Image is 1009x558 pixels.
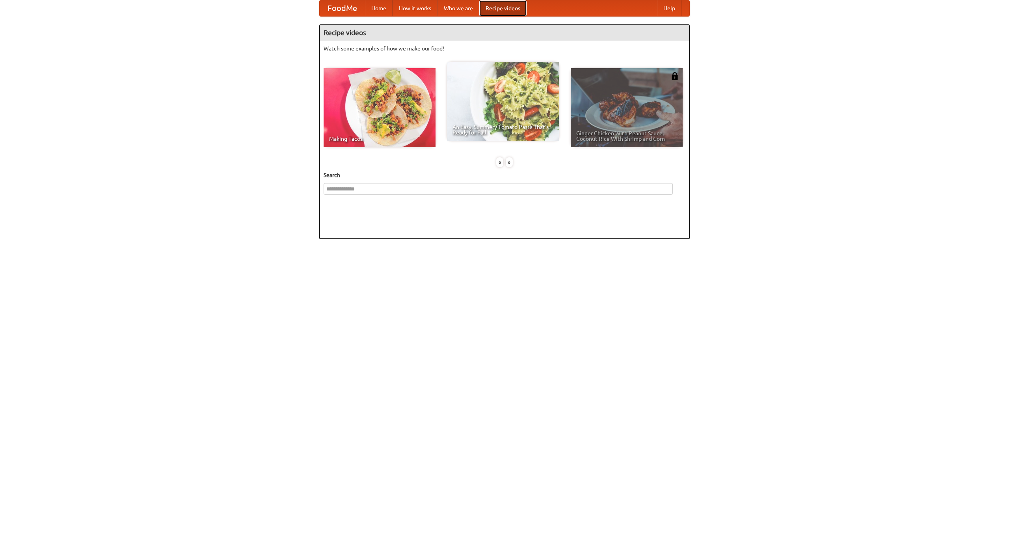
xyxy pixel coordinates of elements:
p: Watch some examples of how we make our food! [324,45,685,52]
img: 483408.png [671,72,679,80]
a: How it works [393,0,437,16]
a: Home [365,0,393,16]
a: An Easy, Summery Tomato Pasta That's Ready for Fall [447,62,559,141]
a: FoodMe [320,0,365,16]
div: » [506,157,513,167]
div: « [496,157,503,167]
a: Help [657,0,681,16]
span: Making Tacos [329,136,430,142]
a: Who we are [437,0,479,16]
h5: Search [324,171,685,179]
a: Recipe videos [479,0,527,16]
h4: Recipe videos [320,25,689,41]
a: Making Tacos [324,68,436,147]
span: An Easy, Summery Tomato Pasta That's Ready for Fall [452,124,553,135]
